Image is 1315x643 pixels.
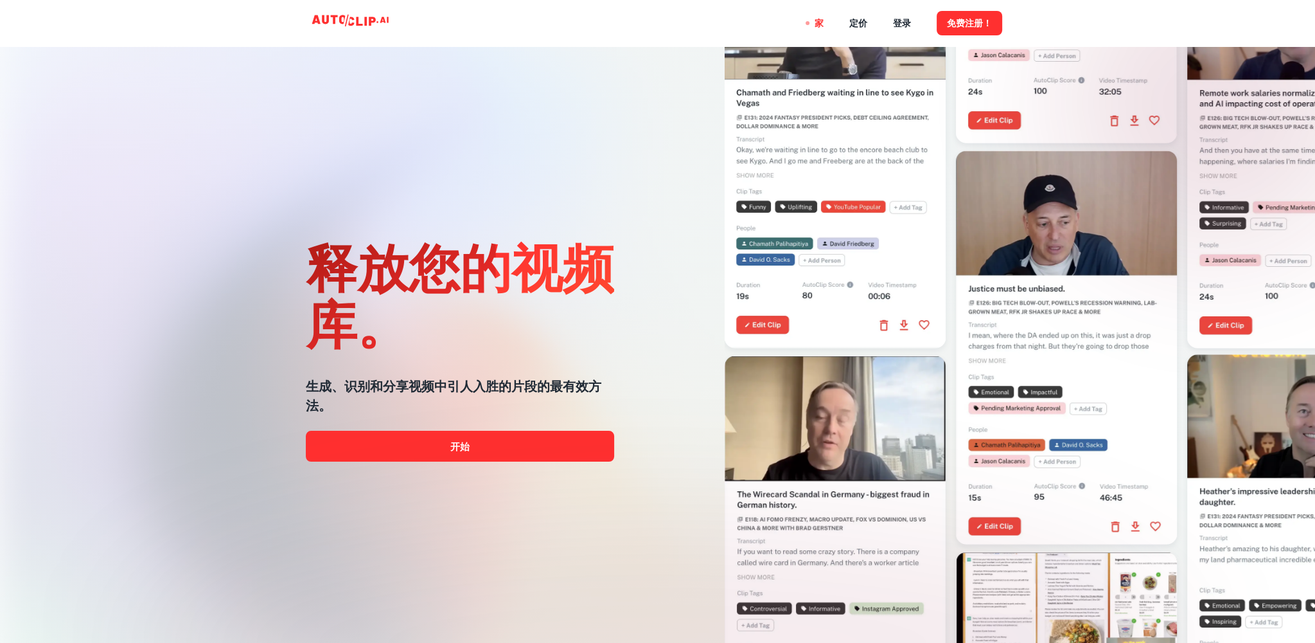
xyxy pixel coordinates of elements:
font: 定价 [849,19,867,29]
font: 登录 [893,19,911,29]
font: 生成、识别和分享视频中引人入胜的片段的最有效方法。 [306,379,601,413]
font: 开始 [450,441,470,452]
font: 释放您的视频库。 [306,235,614,354]
font: 免费注册！ [947,19,992,29]
font: 家 [815,19,824,29]
a: 开始 [306,431,614,462]
button: 免费注册！ [937,11,1002,35]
